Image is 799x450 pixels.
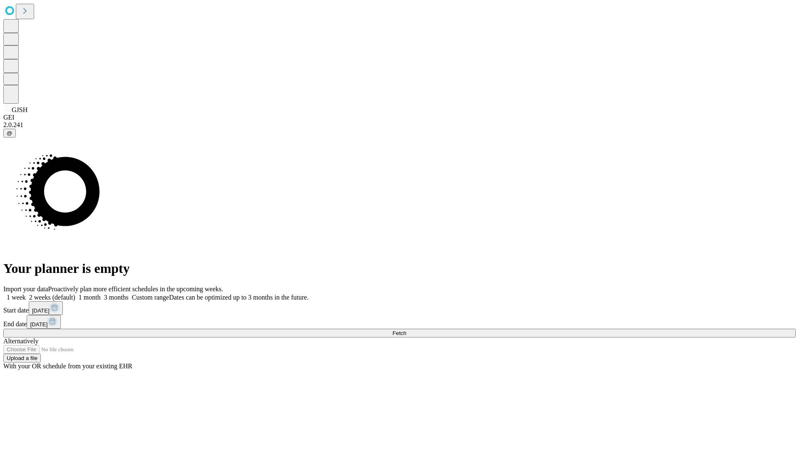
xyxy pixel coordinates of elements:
span: Import your data [3,285,48,292]
span: 1 week [7,294,26,301]
button: @ [3,129,16,137]
button: Fetch [3,329,796,337]
div: GEI [3,114,796,121]
span: Proactively plan more efficient schedules in the upcoming weeks. [48,285,223,292]
button: [DATE] [27,315,61,329]
span: Dates can be optimized up to 3 months in the future. [169,294,308,301]
span: With your OR schedule from your existing EHR [3,362,132,370]
span: Alternatively [3,337,38,345]
span: [DATE] [32,307,50,314]
div: Start date [3,301,796,315]
span: GJSH [12,106,27,113]
div: 2.0.241 [3,121,796,129]
span: Fetch [392,330,406,336]
span: [DATE] [30,321,47,327]
button: [DATE] [29,301,63,315]
span: Custom range [132,294,169,301]
h1: Your planner is empty [3,261,796,276]
span: 3 months [104,294,129,301]
div: End date [3,315,796,329]
span: 2 weeks (default) [29,294,75,301]
span: @ [7,130,12,136]
span: 1 month [79,294,101,301]
button: Upload a file [3,354,41,362]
